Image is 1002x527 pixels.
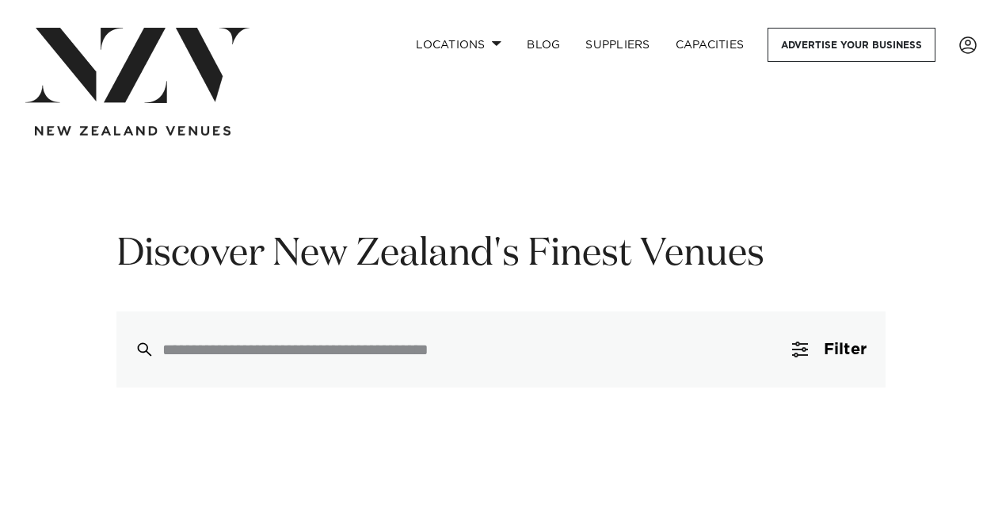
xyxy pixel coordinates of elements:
[768,28,935,62] a: Advertise your business
[773,311,886,388] button: Filter
[824,342,867,357] span: Filter
[403,28,514,62] a: Locations
[35,126,230,136] img: new-zealand-venues-text.png
[25,28,250,103] img: nzv-logo.png
[663,28,757,62] a: Capacities
[116,230,886,280] h1: Discover New Zealand's Finest Venues
[514,28,573,62] a: BLOG
[573,28,662,62] a: SUPPLIERS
